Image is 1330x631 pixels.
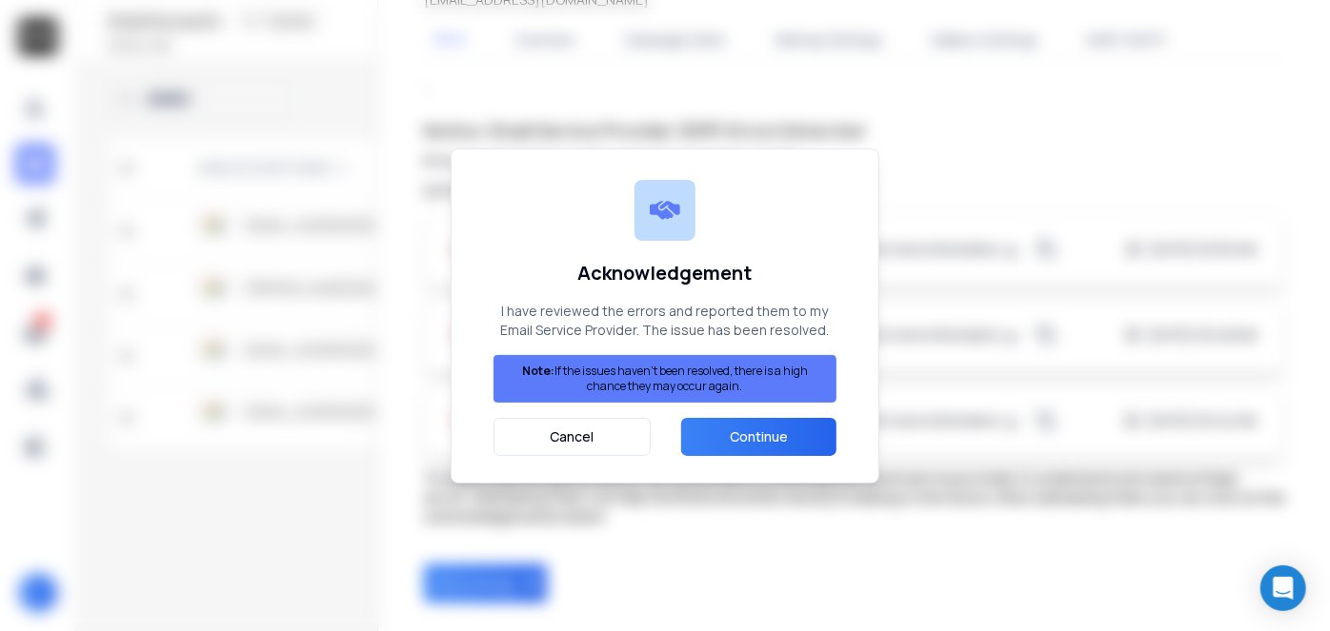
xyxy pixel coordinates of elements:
strong: Note: [522,363,554,379]
div: ; [424,75,1284,602]
button: Cancel [494,418,651,456]
p: If the issues haven't been resolved, there is a high chance they may occur again. [502,364,828,394]
h1: Acknowledgement [494,260,836,286]
button: Continue [681,418,836,456]
p: I have reviewed the errors and reported them to my Email Service Provider. The issue has been res... [494,302,836,340]
div: Open Intercom Messenger [1260,565,1306,611]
